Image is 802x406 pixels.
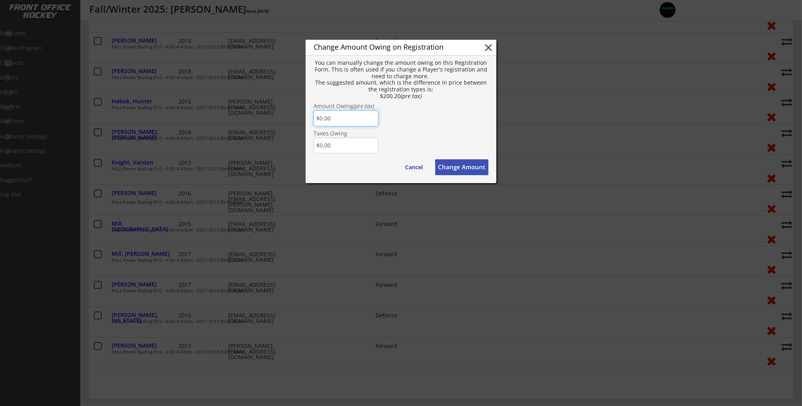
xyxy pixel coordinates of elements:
em: (pre-tax) [353,102,374,110]
button: close [482,42,494,54]
div: Taxes Owing [314,131,488,136]
div: You can manually change the amount owing on this Registration Form. This is often used if you cha... [310,60,492,100]
button: Change Amount [435,159,488,175]
div: Amount Owing [314,103,488,109]
div: Change Amount Owing on Registration [314,43,470,50]
button: Cancel [397,159,431,175]
em: (pre tax) [401,92,422,100]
